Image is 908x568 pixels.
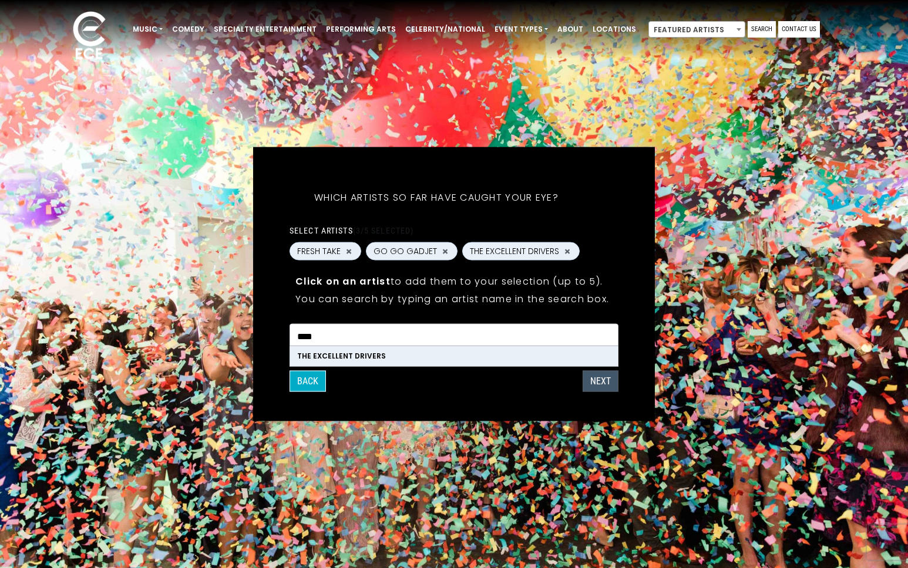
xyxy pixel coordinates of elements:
[321,19,401,39] a: Performing Arts
[588,19,641,39] a: Locations
[290,225,413,236] label: Select artists
[290,346,618,366] li: THE EXCELLENT DRIVERS
[440,246,450,256] button: Remove GO GO GADJET
[344,246,354,256] button: Remove FRESH TAKE
[401,19,490,39] a: Celebrity/National
[290,177,583,219] h5: Which artists so far have caught your eye?
[778,21,820,38] a: Contact Us
[297,332,611,342] textarea: Search
[128,19,167,39] a: Music
[209,19,321,39] a: Specialty Entertainment
[295,275,391,288] strong: Click on an artist
[649,22,745,38] span: Featured Artists
[470,245,559,258] span: THE EXCELLENT DRIVERS
[583,371,618,392] button: NEXT
[297,245,341,258] span: FRESH TAKE
[60,8,119,65] img: ece_new_logo_whitev2-1.png
[374,245,437,258] span: GO GO GADJET
[563,246,572,256] button: Remove THE EXCELLENT DRIVERS
[295,292,613,306] p: You can search by typing an artist name in the search box.
[167,19,209,39] a: Comedy
[490,19,553,39] a: Event Types
[290,371,326,392] button: Back
[295,274,613,289] p: to add them to your selection (up to 5).
[553,19,588,39] a: About
[353,226,414,235] span: (3/5 selected)
[648,21,745,38] span: Featured Artists
[748,21,776,38] a: Search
